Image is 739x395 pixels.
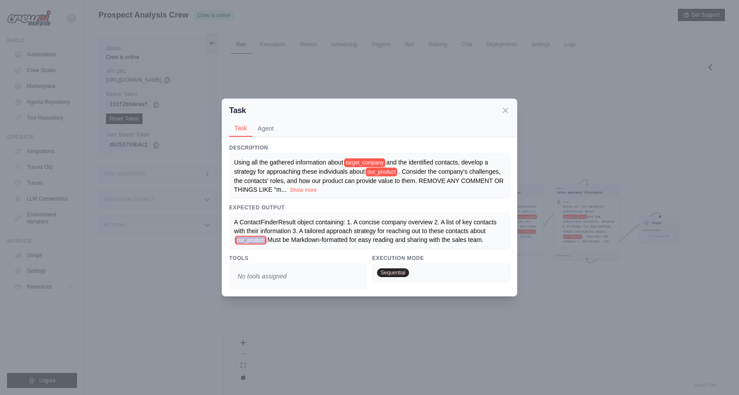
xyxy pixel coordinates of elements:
[234,159,488,175] span: and the identified contacts, develop a strategy for approaching these individuals about
[229,120,252,137] button: Task
[234,159,343,166] span: Using all the gathered information about
[372,255,510,262] h3: Execution Mode
[366,168,397,176] span: our_product
[229,255,367,262] h3: Tools
[229,144,510,151] h3: Description
[229,104,246,117] h2: Task
[695,353,739,395] iframe: Chat Widget
[234,158,505,194] div: ...
[229,204,510,211] h3: Expected Output
[234,268,290,284] span: No tools assigned
[290,187,317,194] button: Show more
[252,120,279,137] button: Agent
[377,268,409,277] span: Sequential
[234,219,498,234] span: A ContactFinderResult object containing: 1. A concise company overview 2. A list of key contacts ...
[344,158,385,167] span: target_company
[267,236,483,243] span: Must be Markdown-formatted for easy reading and sharing with the sales team.
[235,236,267,245] span: our_product
[234,168,504,193] span: . Consider the company's challenges, the contacts' roles, and how our product can provide value t...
